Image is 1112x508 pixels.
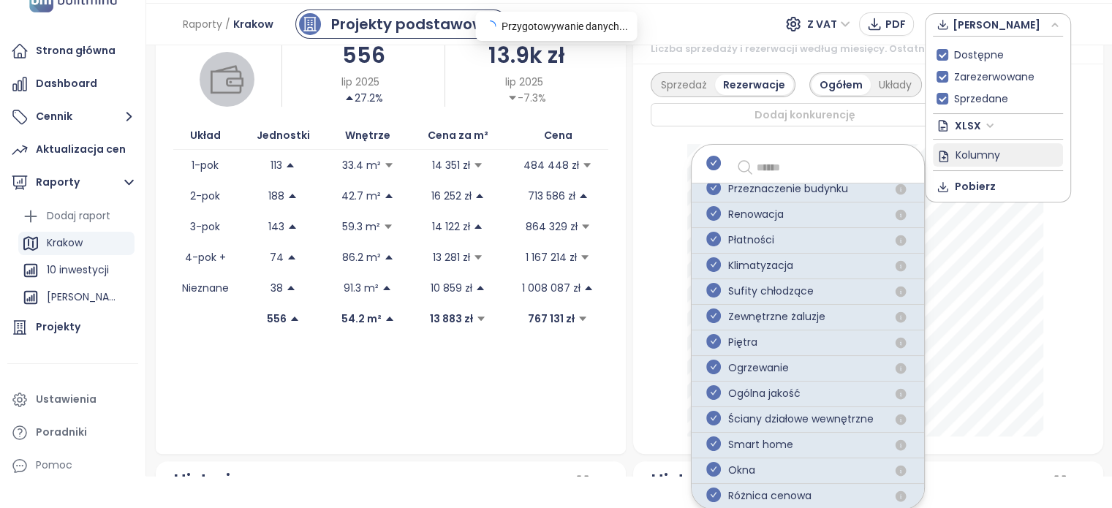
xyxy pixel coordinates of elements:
span: check-circle [706,257,721,272]
div: Dodaj raport [47,207,110,225]
span: caret-up [578,191,589,201]
p: 10 859 zł [431,280,472,296]
span: lip 2025 [341,74,379,90]
div: Historia cen [173,467,280,495]
span: Z VAT [807,13,850,35]
span: check-circle [706,462,721,477]
div: Projekty podstawowe [331,13,494,35]
img: wallet [211,63,243,96]
span: lip 2025 [504,74,542,90]
span: caret-up [290,314,300,324]
span: Renowacja [728,206,784,224]
div: Ogółem [812,75,871,95]
span: caret-down [384,160,394,170]
span: Sufity chłodzące [728,283,814,300]
span: Kolumny [956,146,1000,162]
span: caret-down [582,160,592,170]
span: caret-down [383,221,393,232]
span: Raporty [183,11,222,37]
div: 10 inwestycji [47,261,109,279]
span: caret-down [507,93,518,103]
span: [PERSON_NAME] [953,14,1047,36]
div: Krakow [18,232,135,255]
td: 2-pok [173,181,238,211]
button: PDF [859,12,914,36]
td: Nieznane [173,273,238,303]
div: Dashboard [36,75,97,93]
span: Klimatyzacja [728,257,793,275]
span: Przygotowywanie danych... [502,20,628,32]
td: 3-pok [173,211,238,242]
span: caret-down [476,314,486,324]
div: button [933,14,1063,36]
button: Raporty [7,168,138,197]
p: 42.7 m² [341,188,381,204]
a: Strona główna [7,37,138,66]
span: caret-up [583,283,594,293]
span: caret-up [473,221,483,232]
span: Dostępne [948,47,1010,63]
td: 1-pok [173,150,238,181]
span: Ściany działowe wewnętrzne [728,411,874,428]
div: Dodaj raport [18,205,135,228]
p: 86.2 m² [342,249,381,265]
div: Pomoc [7,451,138,480]
span: caret-up [382,283,392,293]
span: Ogrzewanie [728,360,789,377]
span: check-circle [706,334,721,349]
a: Aktualizacja cen [7,135,138,164]
p: 59.3 m² [342,219,380,235]
span: Okna [728,462,755,479]
div: [PERSON_NAME] [18,286,135,309]
span: caret-up [287,252,297,262]
div: 27.2% [344,90,383,106]
p: 38 [271,280,283,296]
div: Pomoc [36,456,72,474]
div: Sprzedaż [653,75,715,95]
div: Rezerwacje [715,75,793,95]
span: check-circle [706,360,721,374]
div: -7.3% [507,90,546,106]
div: Krakow [47,234,83,252]
span: check-circle [706,385,721,400]
span: Ogólna jakość [728,385,801,403]
span: Przeznaczenie budynku [728,181,848,198]
p: 14 122 zł [432,219,470,235]
span: Zewnętrzne żaluzje [728,308,825,326]
span: caret-up [286,283,296,293]
button: Kolumnycheck-circlecheck-circleDojazd do centrum check-circleTransport publiczny check-circlePrze... [933,143,1063,167]
p: 767 131 zł [528,311,575,327]
p: 864 329 zł [526,219,578,235]
span: PDF [885,16,906,32]
button: Pobierz [933,175,1063,198]
div: Strona główna [36,42,116,60]
p: 74 [270,249,284,265]
span: caret-down [580,252,590,262]
span: check-circle [706,411,721,425]
th: Jednostki [238,121,328,150]
p: 113 [271,157,282,173]
span: caret-up [384,191,394,201]
p: 143 [268,219,284,235]
p: 713 586 zł [528,188,575,204]
div: 556 [282,38,445,72]
div: 13.9k zł [445,38,608,72]
span: caret-up [287,191,298,201]
span: check-circle [706,283,721,297]
span: caret-down [580,221,591,232]
div: Poradniki [36,423,87,441]
td: 4-pok + [173,242,238,273]
p: 33.4 m² [342,157,381,173]
p: 556 [267,311,287,327]
span: caret-up [385,314,395,324]
span: Pobierz [955,178,996,194]
div: 10 inwestycji [18,259,135,282]
span: check-circle [706,308,721,323]
p: 13 883 zł [430,311,473,327]
span: Piętra [728,334,757,352]
span: check-circle [706,232,721,246]
button: Cennik [7,102,138,132]
p: 91.3 m² [344,280,379,296]
p: 13 281 zł [433,249,470,265]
